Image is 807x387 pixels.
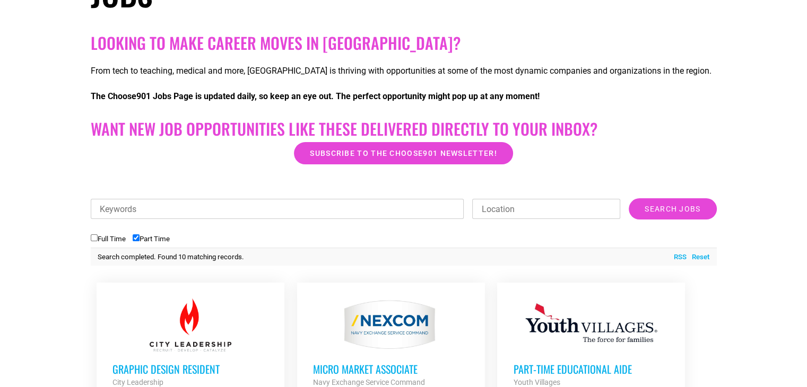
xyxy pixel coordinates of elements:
p: From tech to teaching, medical and more, [GEOGRAPHIC_DATA] is thriving with opportunities at some... [91,65,717,77]
input: Part Time [133,234,140,241]
h2: Looking to make career moves in [GEOGRAPHIC_DATA]? [91,33,717,52]
input: Search Jobs [629,198,716,219]
h2: Want New Job Opportunities like these Delivered Directly to your Inbox? [91,119,717,138]
input: Location [472,199,620,219]
strong: Navy Exchange Service Command [313,378,425,386]
span: Search completed. Found 10 matching records. [98,253,244,261]
input: Keywords [91,199,464,219]
a: Reset [687,252,709,262]
h3: MICRO MARKET ASSOCIATE [313,362,469,376]
input: Full Time [91,234,98,241]
h3: Graphic Design Resident [112,362,268,376]
strong: City Leadership [112,378,163,386]
a: Subscribe to the Choose901 newsletter! [294,142,513,164]
strong: The Choose901 Jobs Page is updated daily, so keep an eye out. The perfect opportunity might pop u... [91,91,540,101]
label: Full Time [91,235,126,243]
label: Part Time [133,235,170,243]
span: Subscribe to the Choose901 newsletter! [310,149,497,157]
h3: Part-Time Educational Aide [513,362,669,376]
a: RSS [669,252,687,262]
strong: Youth Villages [513,378,560,386]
